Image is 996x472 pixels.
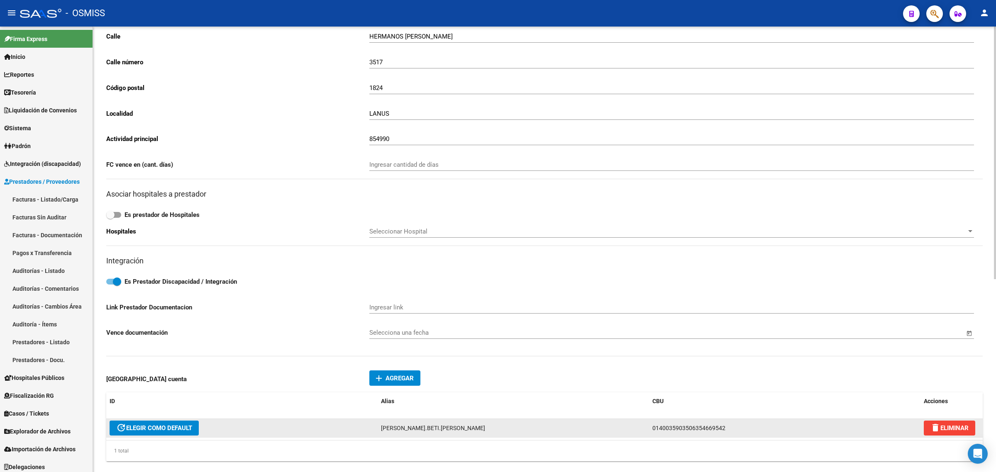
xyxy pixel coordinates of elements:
span: ELIMINAR [930,424,969,432]
button: Agregar [369,370,420,386]
span: Explorador de Archivos [4,427,71,436]
datatable-header-cell: Alias [378,392,649,410]
datatable-header-cell: CBU [649,392,920,410]
span: ELEGIR COMO DEFAULT [116,424,192,432]
span: Hospitales Públicos [4,373,64,382]
button: Open calendar [964,328,974,338]
span: Sistema [4,124,31,133]
span: - OSMISS [66,4,105,22]
p: Vence documentación [106,328,369,337]
span: Liquidación de Convenios [4,106,77,115]
span: Alias [381,398,394,404]
h3: Asociar hospitales a prestador [106,188,983,200]
span: ID [110,398,115,404]
mat-icon: person [979,8,989,18]
button: ELIMINAR [924,421,975,436]
span: Seleccionar Hospital [369,228,967,235]
strong: Es Prestador Discapacidad / Integración [124,278,237,285]
p: Código postal [106,83,369,92]
span: Importación de Archivos [4,445,76,454]
mat-icon: update [116,423,126,433]
span: Reportes [4,70,34,79]
p: Localidad [106,109,369,118]
p: Actividad principal [106,134,369,144]
span: Acciones [924,398,948,404]
span: CBU [652,398,664,404]
div: Open Intercom Messenger [968,444,988,464]
span: 0140035903506354669542 [652,425,725,431]
p: Calle [106,32,369,41]
span: Integración (discapacidad) [4,159,81,168]
span: Firma Express [4,34,47,44]
span: Tesorería [4,88,36,97]
p: [GEOGRAPHIC_DATA] cuenta [106,375,369,384]
span: Padrón [4,141,31,151]
span: Casos / Tickets [4,409,49,418]
datatable-header-cell: Acciones [920,392,983,410]
datatable-header-cell: ID [106,392,378,410]
span: Fiscalización RG [4,391,54,400]
strong: Es prestador de Hospitales [124,211,200,219]
mat-icon: menu [7,8,17,18]
mat-icon: delete [930,423,940,433]
span: Delegaciones [4,462,45,472]
span: SANDRA.BETI.ROBLES [381,425,485,431]
p: Hospitales [106,227,369,236]
h3: Integración [106,255,983,267]
p: Link Prestador Documentacion [106,303,369,312]
span: Prestadores / Proveedores [4,177,80,186]
button: ELEGIR COMO DEFAULT [110,421,199,436]
div: 1 total [106,440,983,461]
p: Calle número [106,58,369,67]
p: FC vence en (cant. días) [106,160,369,169]
span: Inicio [4,52,25,61]
mat-icon: add [374,373,384,383]
span: Agregar [386,375,414,382]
